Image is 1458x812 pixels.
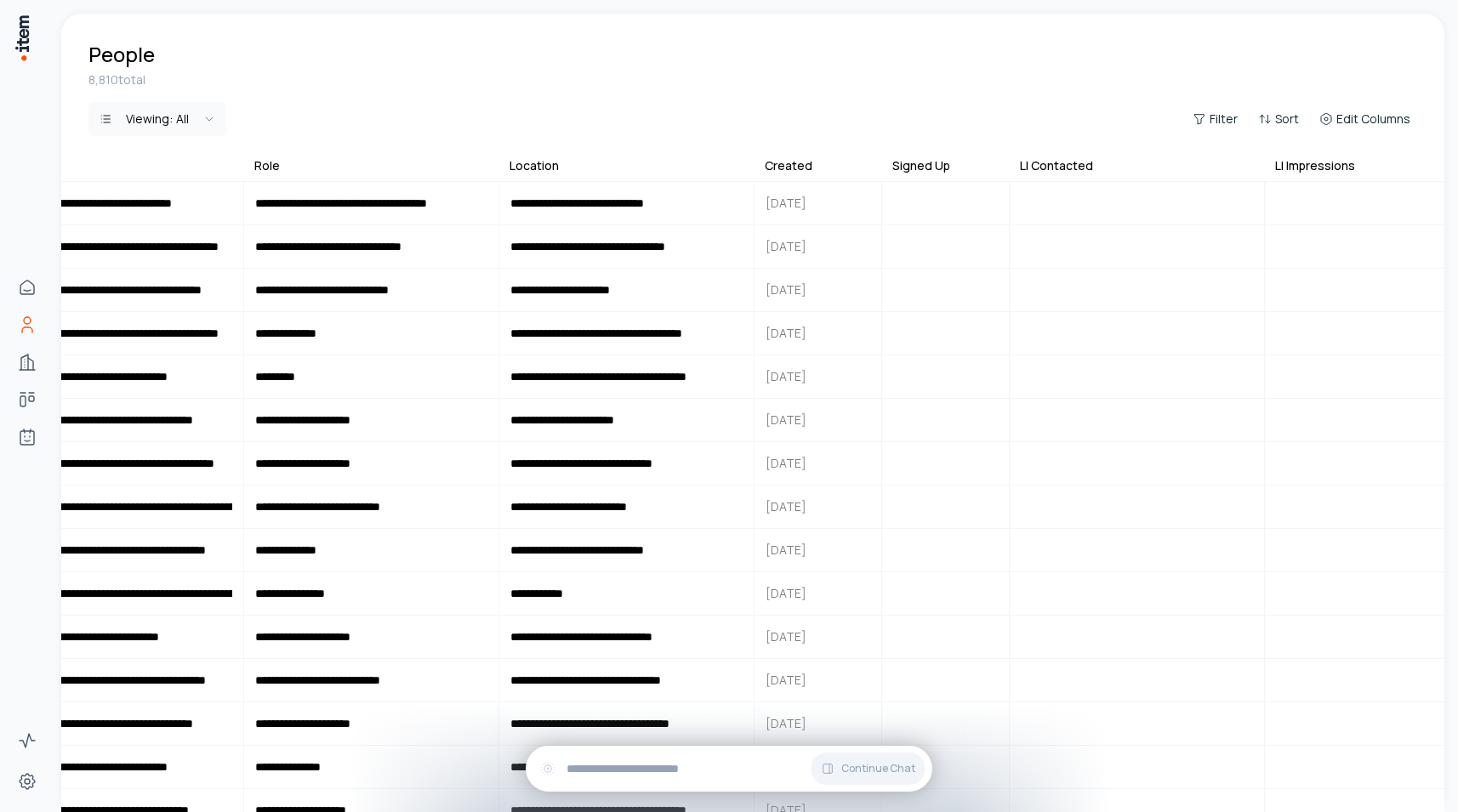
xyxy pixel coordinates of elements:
div: Viewing: [126,111,189,128]
span: Edit Columns [1336,111,1410,128]
a: Home [10,270,44,304]
a: People [10,308,44,342]
div: Signed Up [892,157,950,174]
div: Location [510,157,559,174]
div: Role [254,157,280,174]
a: Deals [10,383,44,417]
a: Companies [10,345,44,379]
div: LI Contacted [1020,157,1093,174]
a: Activity [10,724,44,758]
div: LI Impressions [1275,157,1355,174]
button: Sort [1251,107,1306,131]
button: Edit Columns [1313,107,1417,131]
div: Created [765,157,812,174]
div: Continue Chat [526,746,932,792]
button: Filter [1186,107,1244,131]
button: Continue Chat [811,752,925,785]
div: 8,810 total [88,71,1417,88]
h1: People [88,41,155,68]
img: Item Brain Logo [14,14,31,62]
span: Sort [1275,111,1299,128]
a: Agents [10,420,44,454]
span: Filter [1210,111,1238,128]
a: Settings [10,764,44,798]
span: Continue Chat [841,762,915,775]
